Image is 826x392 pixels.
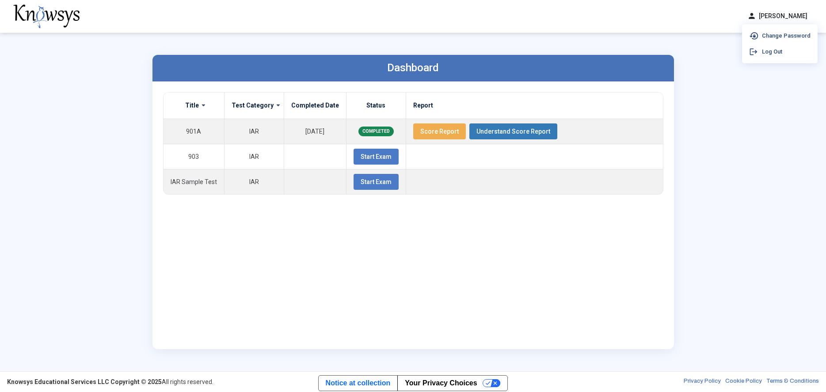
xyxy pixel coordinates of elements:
span: Score Report [420,128,459,135]
strong: Knowsys Educational Services LLC Copyright © 2025 [7,378,162,385]
a: Privacy Policy [684,377,721,386]
td: IAR [224,144,284,169]
button: Start Exam [354,174,399,190]
a: Cookie Policy [725,377,762,386]
label: Test Category [232,101,274,109]
td: 903 [164,144,225,169]
span: person [747,12,756,21]
span: Understand Score Report [476,128,550,135]
span: Change Password [762,32,811,39]
td: IAR Sample Test [164,169,225,194]
label: Completed Date [291,101,339,109]
button: person[PERSON_NAME] [742,9,813,23]
button: Understand Score Report [469,123,557,139]
ul: person[PERSON_NAME] [742,24,818,63]
td: IAR [224,169,284,194]
img: knowsys-logo.png [13,4,80,28]
td: IAR [224,119,284,144]
th: Report [406,92,663,119]
label: Dashboard [387,61,439,74]
button: Your Privacy Choices [397,376,507,391]
span: Start Exam [361,153,392,160]
button: Start Exam [354,149,399,165]
label: Title [185,101,199,109]
span: logout [749,47,760,56]
th: Status [346,92,406,119]
span: COMPLETED [358,127,394,136]
span: Start Exam [361,178,392,185]
button: Score Report [413,123,466,139]
span: lock_reset [749,31,760,41]
a: Notice at collection [319,376,398,391]
div: All rights reserved. [7,377,213,386]
td: 901A [164,119,225,144]
span: Log Out [762,48,782,55]
a: Terms & Conditions [766,377,819,386]
td: [DATE] [284,119,346,144]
